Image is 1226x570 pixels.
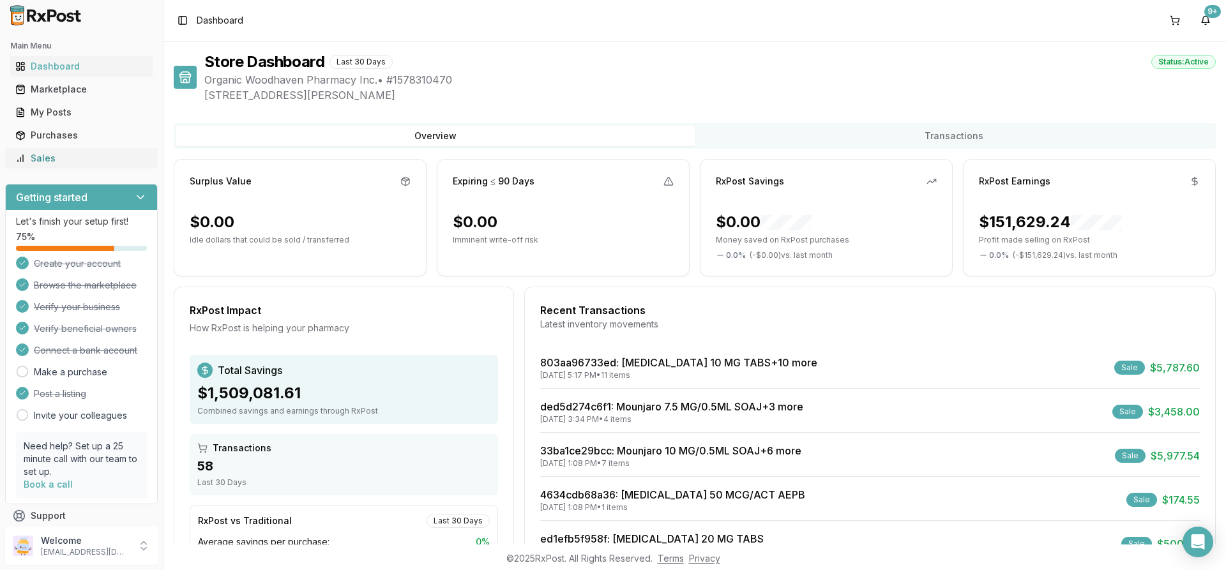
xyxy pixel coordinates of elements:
[204,72,1216,87] span: Organic Woodhaven Pharmacy Inc. • # 1578310470
[197,14,243,27] nav: breadcrumb
[34,322,137,335] span: Verify beneficial owners
[197,383,490,403] div: $1,509,081.61
[190,322,498,334] div: How RxPost is helping your pharmacy
[750,250,833,260] span: ( - $0.00 ) vs. last month
[1114,361,1145,375] div: Sale
[5,102,158,123] button: My Posts
[5,79,158,100] button: Marketplace
[41,547,130,557] p: [EMAIL_ADDRESS][DOMAIN_NAME]
[540,400,803,413] a: ded5d274c6f1: Mounjaro 7.5 MG/0.5ML SOAJ+3 more
[190,235,411,245] p: Idle dollars that could be sold / transferred
[726,250,746,260] span: 0.0 %
[1150,360,1200,375] span: $5,787.60
[540,318,1200,331] div: Latest inventory movements
[34,366,107,379] a: Make a purchase
[1151,448,1200,463] span: $5,977.54
[34,344,137,357] span: Connect a bank account
[427,514,490,528] div: Last 30 Days
[198,536,329,548] span: Average savings per purchase:
[658,553,684,564] a: Terms
[190,175,252,188] div: Surplus Value
[198,514,292,527] div: RxPost vs Traditional
[204,87,1216,103] span: [STREET_ADDRESS][PERSON_NAME]
[540,532,764,545] a: ed1efb5f958f: [MEDICAL_DATA] 20 MG TABS
[16,215,147,228] p: Let's finish your setup first!
[1183,527,1213,557] div: Open Intercom Messenger
[10,124,153,147] a: Purchases
[15,106,148,119] div: My Posts
[1121,537,1152,551] div: Sale
[1126,493,1157,507] div: Sale
[41,534,130,547] p: Welcome
[197,406,490,416] div: Combined savings and earnings through RxPost
[989,250,1009,260] span: 0.0 %
[453,212,497,232] div: $0.00
[1157,536,1200,551] span: $500.70
[540,356,817,369] a: 803aa96733ed: [MEDICAL_DATA] 10 MG TABS+10 more
[10,147,153,170] a: Sales
[213,442,271,454] span: Transactions
[329,55,393,69] div: Last 30 Days
[34,409,127,422] a: Invite your colleagues
[540,444,801,457] a: 33ba1ce29bcc: Mounjaro 10 MG/0.5ML SOAJ+6 more
[540,414,803,424] div: [DATE] 3:34 PM • 4 items
[540,458,801,469] div: [DATE] 1:08 PM • 7 items
[1013,250,1117,260] span: ( - $151,629.24 ) vs. last month
[979,212,1122,232] div: $151,629.24
[540,488,805,501] a: 4634cdb68a36: [MEDICAL_DATA] 50 MCG/ACT AEPB
[218,363,282,378] span: Total Savings
[453,235,674,245] p: Imminent write-off risk
[979,235,1200,245] p: Profit made selling on RxPost
[1148,404,1200,419] span: $3,458.00
[540,502,805,513] div: [DATE] 1:08 PM • 1 items
[453,175,534,188] div: Expiring ≤ 90 Days
[24,479,73,490] a: Book a call
[10,78,153,101] a: Marketplace
[540,303,1200,318] div: Recent Transactions
[716,175,784,188] div: RxPost Savings
[15,60,148,73] div: Dashboard
[10,55,153,78] a: Dashboard
[34,387,86,400] span: Post a listing
[15,152,148,165] div: Sales
[1115,449,1146,463] div: Sale
[1151,55,1216,69] div: Status: Active
[190,212,234,232] div: $0.00
[197,477,490,488] div: Last 30 Days
[15,129,148,142] div: Purchases
[716,235,937,245] p: Money saved on RxPost purchases
[689,553,720,564] a: Privacy
[10,101,153,124] a: My Posts
[5,5,87,26] img: RxPost Logo
[476,536,490,548] span: 0 %
[5,148,158,169] button: Sales
[5,125,158,146] button: Purchases
[5,56,158,77] button: Dashboard
[34,279,137,292] span: Browse the marketplace
[176,126,695,146] button: Overview
[1204,5,1221,18] div: 9+
[197,14,243,27] span: Dashboard
[10,41,153,51] h2: Main Menu
[695,126,1213,146] button: Transactions
[190,303,498,318] div: RxPost Impact
[716,212,812,232] div: $0.00
[1112,405,1143,419] div: Sale
[15,83,148,96] div: Marketplace
[979,175,1050,188] div: RxPost Earnings
[34,257,121,270] span: Create your account
[1195,10,1216,31] button: 9+
[540,370,817,380] div: [DATE] 5:17 PM • 11 items
[1162,492,1200,507] span: $174.55
[16,230,35,243] span: 75 %
[13,536,33,556] img: User avatar
[34,301,120,313] span: Verify your business
[5,504,158,527] button: Support
[204,52,324,72] h1: Store Dashboard
[16,190,87,205] h3: Getting started
[197,457,490,475] div: 58
[24,440,139,478] p: Need help? Set up a 25 minute call with our team to set up.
